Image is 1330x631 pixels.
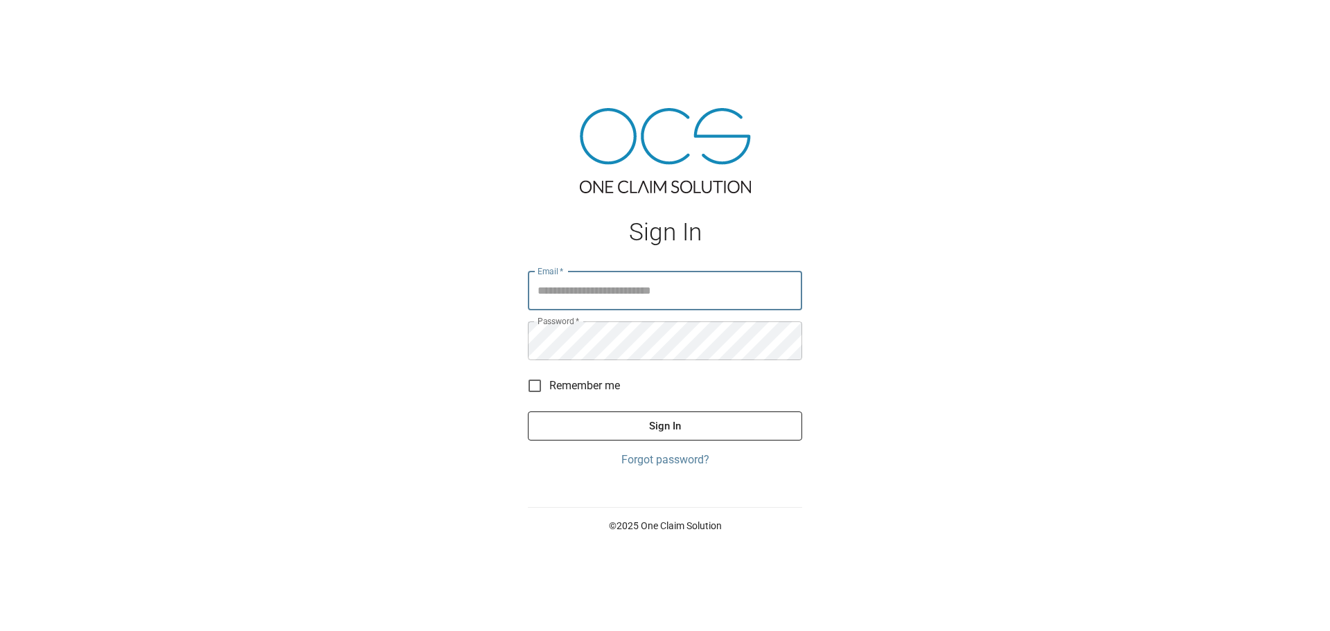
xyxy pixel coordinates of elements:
img: ocs-logo-tra.png [580,108,751,193]
button: Sign In [528,411,802,441]
span: Remember me [549,377,620,394]
label: Email [538,265,564,277]
p: © 2025 One Claim Solution [528,519,802,533]
label: Password [538,315,579,327]
a: Forgot password? [528,452,802,468]
h1: Sign In [528,218,802,247]
img: ocs-logo-white-transparent.png [17,8,72,36]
